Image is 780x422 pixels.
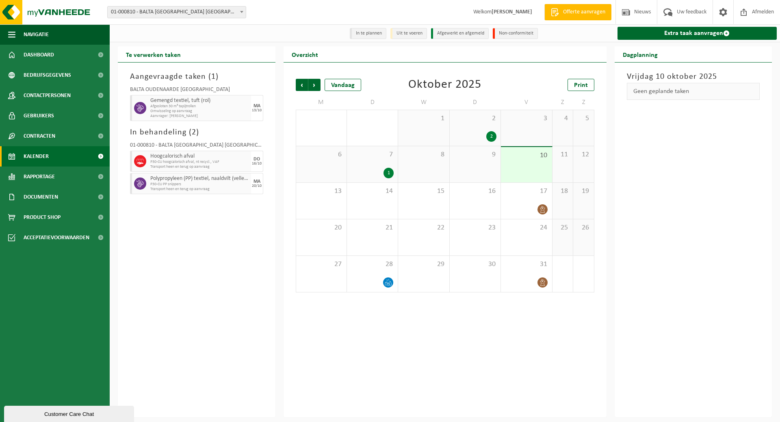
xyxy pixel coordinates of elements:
span: P30-CU hoogcalorisch afval, nt recycl., VAF [150,160,249,164]
div: 16/10 [252,162,262,166]
span: 22 [402,223,445,232]
span: Contracten [24,126,55,146]
span: 01-000810 - BALTA OUDENAARDE NV - OUDENAARDE [107,6,246,18]
span: 31 [505,260,548,269]
span: Kalender [24,146,49,167]
span: 8 [402,150,445,159]
div: Geen geplande taken [627,83,760,100]
span: Gemengd textiel, tuft (rol) [150,97,249,104]
span: Volgende [308,79,321,91]
td: Z [573,95,594,110]
a: Offerte aanvragen [544,4,611,20]
span: Transport heen en terug op aanvraag [150,164,249,169]
span: Bedrijfsgegevens [24,65,71,85]
span: Acceptatievoorwaarden [24,227,89,248]
span: 20 [300,223,342,232]
span: 16 [454,187,496,196]
span: Transport heen en terug op aanvraag [150,187,249,192]
span: 23 [454,223,496,232]
h2: Overzicht [284,46,326,62]
h3: Aangevraagde taken ( ) [130,71,263,83]
span: 29 [402,260,445,269]
span: 5 [577,114,589,123]
span: Afgesloten 30 m³ tapijtrollen [150,104,249,109]
div: 2 [486,131,496,142]
td: M [296,95,347,110]
div: 13/10 [252,108,262,113]
li: Non-conformiteit [493,28,538,39]
span: P30-CU PP snippers [150,182,249,187]
li: Uit te voeren [390,28,427,39]
span: 6 [300,150,342,159]
span: 10 [505,151,548,160]
span: Omwisseling op aanvraag [150,109,249,114]
span: 4 [557,114,569,123]
a: Extra taak aanvragen [617,27,777,40]
span: Documenten [24,187,58,207]
div: 1 [383,168,394,178]
span: 13 [300,187,342,196]
span: 18 [557,187,569,196]
div: BALTA OUDENAARDE [GEOGRAPHIC_DATA] [130,87,263,95]
h3: Vrijdag 10 oktober 2025 [627,71,760,83]
span: Rapportage [24,167,55,187]
span: 11 [557,150,569,159]
span: 19 [577,187,589,196]
div: MA [253,104,260,108]
strong: [PERSON_NAME] [492,9,532,15]
span: 12 [577,150,589,159]
span: 25 [557,223,569,232]
li: Afgewerkt en afgemeld [431,28,489,39]
span: Navigatie [24,24,49,45]
span: Product Shop [24,207,61,227]
span: Contactpersonen [24,85,71,106]
a: Print [568,79,594,91]
td: Z [552,95,573,110]
iframe: chat widget [4,404,136,422]
span: 15 [402,187,445,196]
span: 2 [192,128,196,136]
span: 3 [505,114,548,123]
span: 14 [351,187,394,196]
span: 01-000810 - BALTA OUDENAARDE NV - OUDENAARDE [108,6,246,18]
span: Print [574,82,588,89]
td: W [398,95,449,110]
div: MA [253,179,260,184]
span: Dashboard [24,45,54,65]
span: Gebruikers [24,106,54,126]
div: DO [253,157,260,162]
h2: Dagplanning [615,46,666,62]
span: 30 [454,260,496,269]
span: 1 [402,114,445,123]
span: 7 [351,150,394,159]
td: D [347,95,398,110]
span: 26 [577,223,589,232]
span: 2 [454,114,496,123]
td: D [450,95,501,110]
h2: Te verwerken taken [118,46,189,62]
div: 01-000810 - BALTA [GEOGRAPHIC_DATA] [GEOGRAPHIC_DATA] - [GEOGRAPHIC_DATA] [130,143,263,151]
span: 27 [300,260,342,269]
li: In te plannen [350,28,386,39]
span: Aanvrager: [PERSON_NAME] [150,114,249,119]
td: V [501,95,552,110]
span: 1 [211,73,216,81]
span: Offerte aanvragen [561,8,607,16]
div: Oktober 2025 [408,79,481,91]
span: 17 [505,187,548,196]
span: 28 [351,260,394,269]
div: Vandaag [325,79,361,91]
h3: In behandeling ( ) [130,126,263,139]
span: 21 [351,223,394,232]
span: Hoogcalorisch afval [150,153,249,160]
span: Polypropyleen (PP) textiel, naaldvilt (vellen / linten) [150,175,249,182]
span: 9 [454,150,496,159]
div: 20/10 [252,184,262,188]
span: 24 [505,223,548,232]
span: Vorige [296,79,308,91]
